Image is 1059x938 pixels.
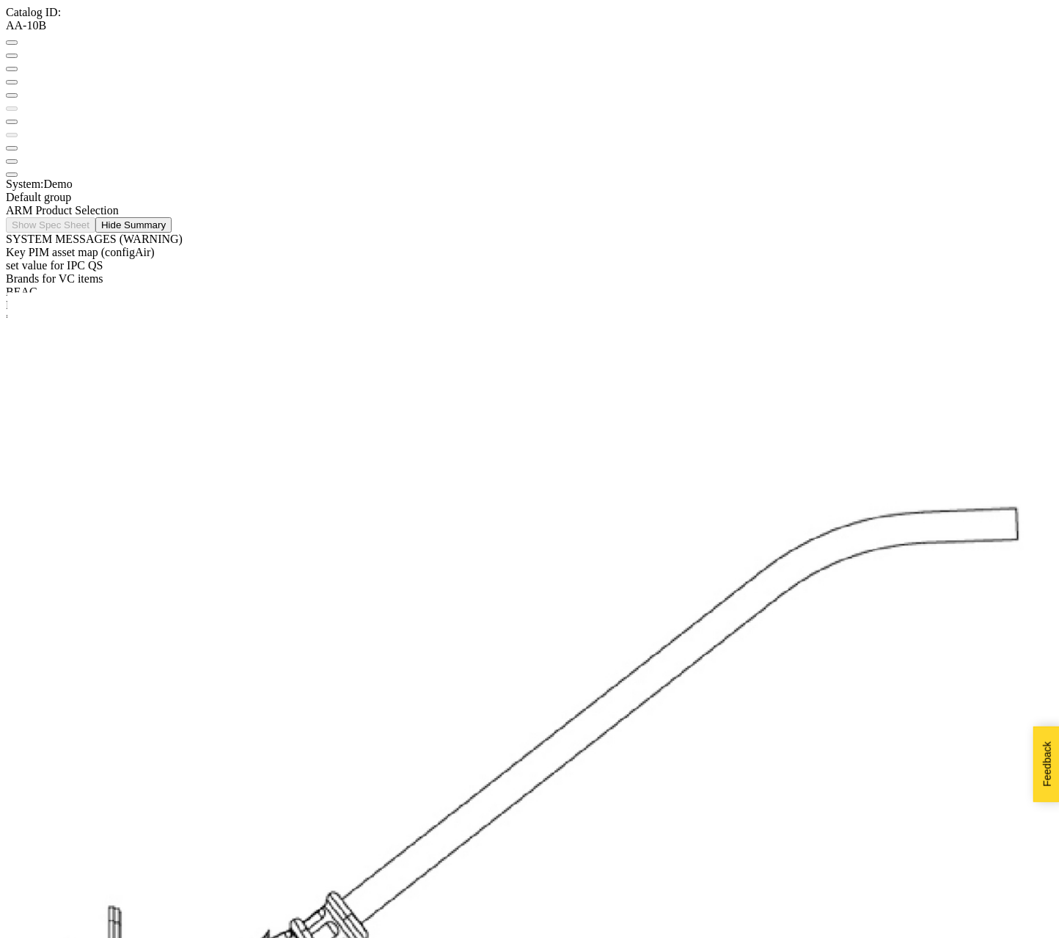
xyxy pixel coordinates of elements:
[6,217,95,233] button: Show Spec Sheet
[6,178,1053,191] div: System: Demo
[95,217,172,233] button: Hide Summary
[6,259,1053,272] div: set value for IPC QS
[6,19,1053,32] div: AA-10B
[6,286,1053,299] div: BEAC
[6,233,1053,246] div: SYSTEM MESSAGES (WARNING)
[6,6,1053,19] div: Catalog ID:
[6,191,1053,204] div: Default group
[6,204,1053,217] div: ARM Product Selection
[6,246,1053,259] div: Key PIM asset map (configAir)
[6,272,1053,299] div: Brands for VC items
[6,299,1053,325] div: Pendant Size/Style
